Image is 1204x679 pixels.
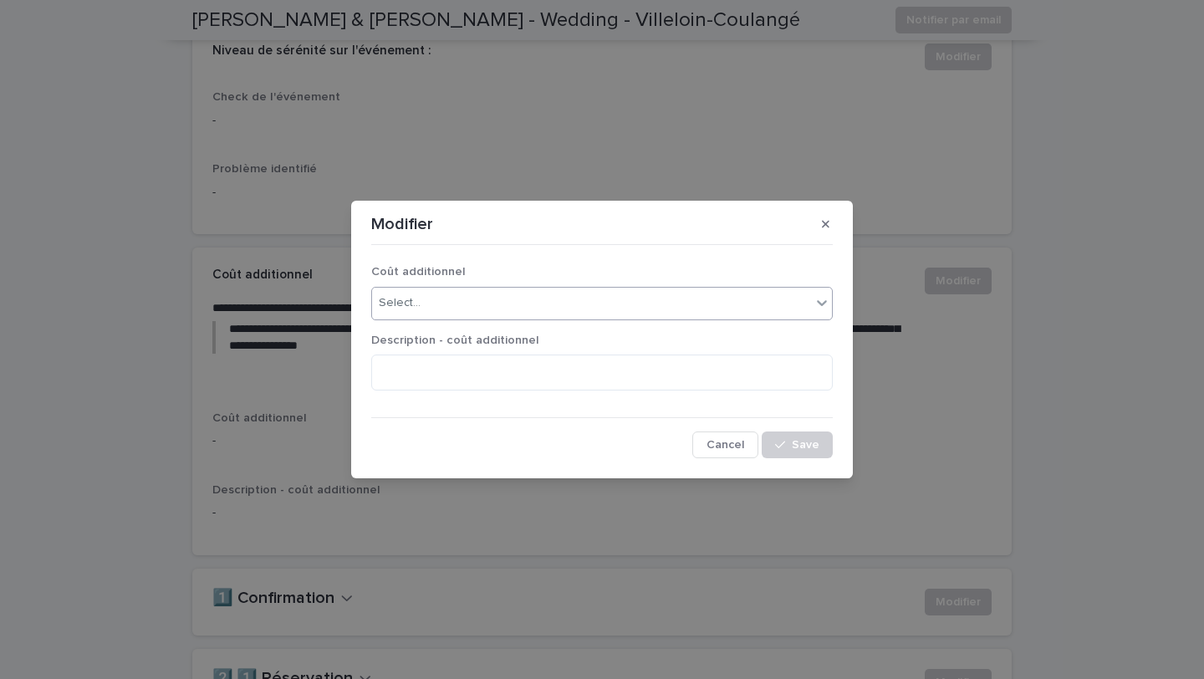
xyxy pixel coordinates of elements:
[762,431,833,458] button: Save
[692,431,758,458] button: Cancel
[371,214,433,234] p: Modifier
[707,439,744,451] span: Cancel
[379,294,421,312] div: Select...
[371,266,466,278] span: Coût additionnel
[792,439,819,451] span: Save
[371,334,539,346] span: Description - coût additionnel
